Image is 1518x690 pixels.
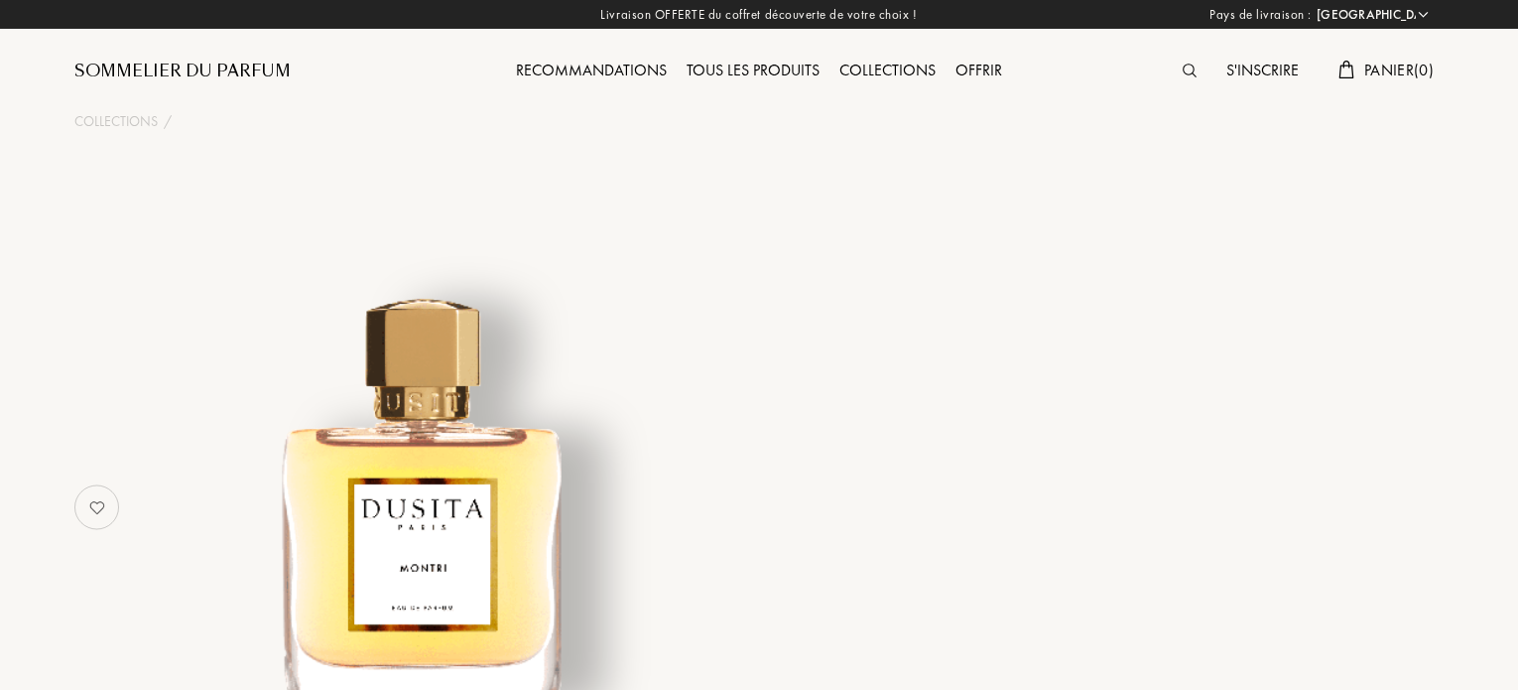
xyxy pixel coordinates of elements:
a: S'inscrire [1216,60,1309,80]
a: Offrir [946,60,1012,80]
div: Tous les produits [677,59,829,84]
a: Tous les produits [677,60,829,80]
img: no_like_p.png [77,487,117,527]
a: Collections [74,111,158,132]
div: / [164,111,172,132]
span: Pays de livraison : [1209,5,1312,25]
a: Sommelier du Parfum [74,60,291,83]
div: Offrir [946,59,1012,84]
a: Collections [829,60,946,80]
img: search_icn.svg [1183,64,1197,77]
div: Collections [829,59,946,84]
span: Panier ( 0 ) [1364,60,1434,80]
a: Recommandations [506,60,677,80]
div: S'inscrire [1216,59,1309,84]
div: Recommandations [506,59,677,84]
img: cart.svg [1338,61,1354,78]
